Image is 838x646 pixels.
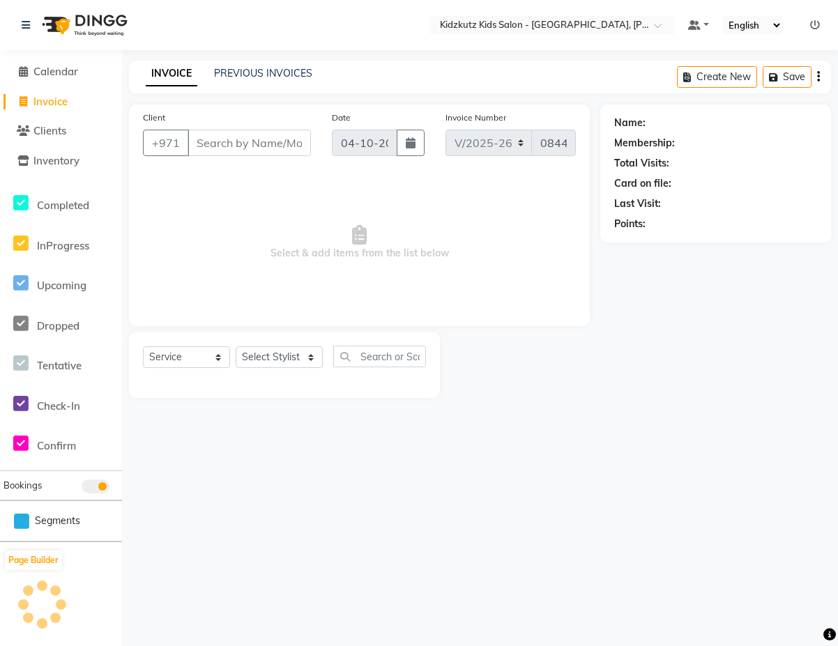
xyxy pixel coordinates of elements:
[37,399,80,413] span: Check-In
[614,156,669,171] div: Total Visits:
[143,130,189,156] button: +971
[37,239,89,252] span: InProgress
[3,153,119,169] a: Inventory
[188,130,311,156] input: Search by Name/Mobile/Email/Code
[214,67,312,79] a: PREVIOUS INVOICES
[37,439,76,452] span: Confirm
[35,514,80,528] span: Segments
[677,66,757,88] button: Create New
[33,65,78,78] span: Calendar
[5,551,62,570] button: Page Builder
[445,111,506,124] label: Invoice Number
[614,217,646,231] div: Points:
[614,116,646,130] div: Name:
[333,346,426,367] input: Search or Scan
[3,479,42,491] span: Bookings
[143,111,165,124] label: Client
[146,61,197,86] a: INVOICE
[37,359,82,372] span: Tentative
[332,111,351,124] label: Date
[614,176,671,191] div: Card on file:
[614,136,675,151] div: Membership:
[33,154,79,167] span: Inventory
[36,6,131,45] img: logo
[37,279,86,292] span: Upcoming
[763,66,812,88] button: Save
[37,319,79,332] span: Dropped
[3,94,119,110] a: Invoice
[33,95,68,108] span: Invoice
[143,173,576,312] span: Select & add items from the list below
[37,199,89,212] span: Completed
[3,123,119,139] a: Clients
[33,124,66,137] span: Clients
[3,64,119,80] a: Calendar
[614,197,661,211] div: Last Visit:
